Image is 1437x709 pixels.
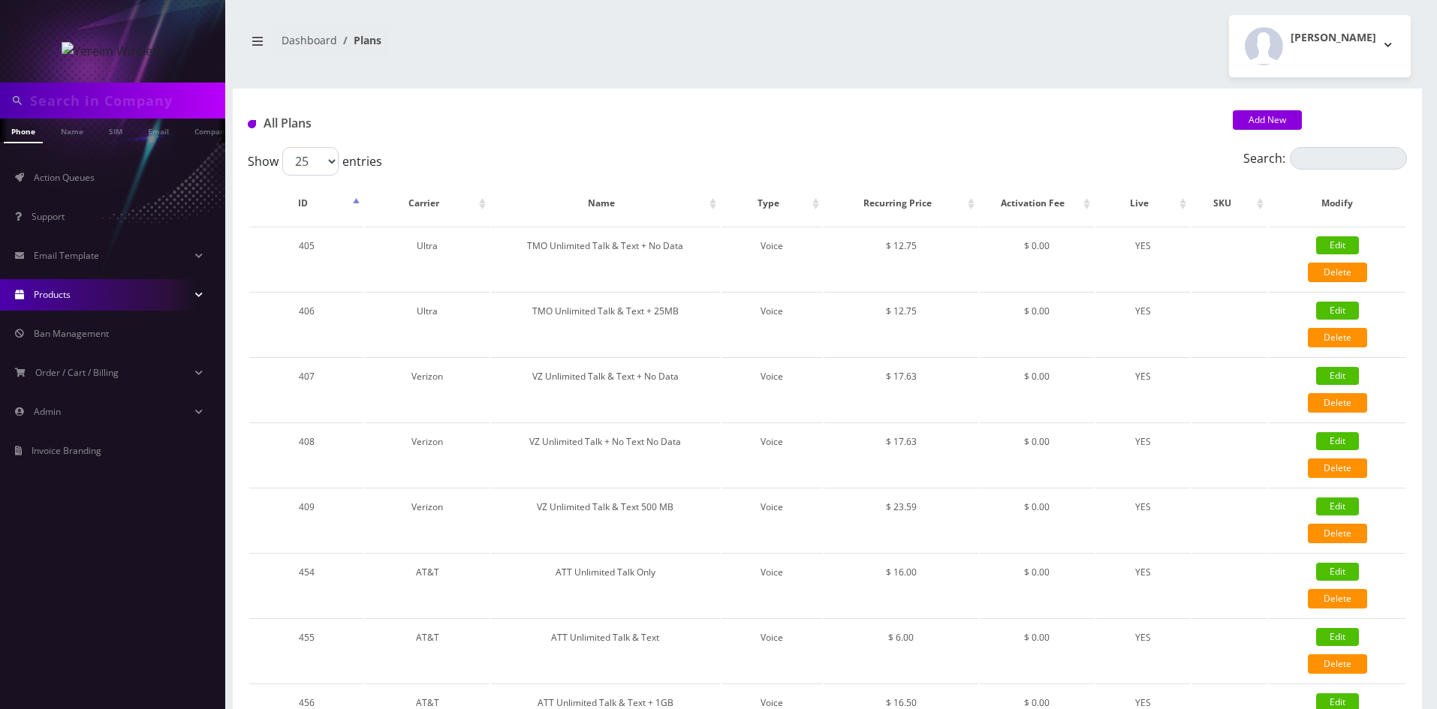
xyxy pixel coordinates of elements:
label: Search: [1243,147,1407,170]
a: Delete [1308,393,1367,413]
td: YES [1095,422,1190,486]
a: Edit [1316,367,1359,385]
td: YES [1095,553,1190,617]
td: $ 12.75 [824,292,978,356]
label: Show entries [248,147,382,176]
td: ATT Unlimited Talk & Text [491,618,720,682]
td: 454 [249,553,363,617]
td: 407 [249,357,363,421]
td: YES [1095,357,1190,421]
td: 455 [249,618,363,682]
a: Dashboard [282,33,337,47]
a: Edit [1316,236,1359,254]
input: Search in Company [30,86,221,115]
td: $ 0.00 [980,227,1094,290]
td: $ 0.00 [980,618,1094,682]
a: Phone [4,119,43,143]
a: Company [187,119,237,142]
td: 406 [249,292,363,356]
select: Showentries [282,147,339,176]
td: YES [1095,227,1190,290]
td: 408 [249,422,363,486]
td: YES [1095,618,1190,682]
h1: All Plans [248,116,1210,131]
td: $ 0.00 [980,292,1094,356]
a: Name [53,119,91,142]
td: Ultra [365,292,489,356]
td: $ 0.00 [980,553,1094,617]
td: $ 17.63 [824,422,978,486]
td: TMO Unlimited Talk & Text + No Data [491,227,720,290]
td: YES [1095,292,1190,356]
a: Delete [1308,328,1367,347]
th: Activation Fee: activate to sort column ascending [980,182,1094,225]
th: SKU: activate to sort column ascending [1191,182,1267,225]
a: Delete [1308,263,1367,282]
span: Admin [34,405,61,418]
a: Email [140,119,176,142]
td: Voice [722,292,824,356]
td: 409 [249,488,363,551]
td: VZ Unlimited Talk & Text + No Data [491,357,720,421]
span: Support [32,210,65,223]
a: Edit [1316,628,1359,646]
td: Voice [722,488,824,551]
a: Delete [1308,524,1367,543]
th: ID: activate to sort column descending [249,182,363,225]
a: Edit [1316,302,1359,320]
td: Verizon [365,488,489,551]
li: Plans [337,32,381,48]
input: Search: [1290,147,1407,170]
a: Delete [1308,654,1367,674]
td: $ 17.63 [824,357,978,421]
td: Verizon [365,422,489,486]
td: ATT Unlimited Talk Only [491,553,720,617]
a: Add New [1233,110,1302,130]
td: AT&T [365,553,489,617]
td: Ultra [365,227,489,290]
th: Modify [1269,182,1405,225]
h2: [PERSON_NAME] [1291,32,1376,44]
th: Live: activate to sort column ascending [1095,182,1190,225]
td: $ 0.00 [980,488,1094,551]
td: Verizon [365,357,489,421]
td: AT&T [365,618,489,682]
nav: breadcrumb [244,25,816,68]
a: Edit [1316,497,1359,515]
span: Invoice Branding [32,444,101,457]
a: Delete [1308,589,1367,608]
span: Email Template [34,249,99,262]
td: VZ Unlimited Talk & Text 500 MB [491,488,720,551]
td: YES [1095,488,1190,551]
a: Edit [1316,563,1359,581]
td: Voice [722,553,824,617]
span: Ban Management [34,327,109,340]
a: SIM [101,119,130,142]
span: Products [34,288,71,301]
th: Name: activate to sort column ascending [491,182,720,225]
th: Carrier: activate to sort column ascending [365,182,489,225]
td: Voice [722,227,824,290]
td: 405 [249,227,363,290]
td: Voice [722,422,824,486]
td: $ 23.59 [824,488,978,551]
td: TMO Unlimited Talk & Text + 25MB [491,292,720,356]
td: Voice [722,618,824,682]
td: VZ Unlimited Talk + No Text No Data [491,422,720,486]
td: $ 12.75 [824,227,978,290]
span: Action Queues [34,171,95,184]
td: Voice [722,357,824,421]
th: Recurring Price: activate to sort column ascending [824,182,978,225]
td: $ 6.00 [824,618,978,682]
td: $ 16.00 [824,553,978,617]
span: Order / Cart / Billing [35,366,119,379]
td: $ 0.00 [980,357,1094,421]
a: Delete [1308,458,1367,478]
img: Yereim Wireless [62,42,164,60]
td: $ 0.00 [980,422,1094,486]
a: Edit [1316,432,1359,450]
th: Type: activate to sort column ascending [722,182,824,225]
button: [PERSON_NAME] [1229,15,1411,77]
